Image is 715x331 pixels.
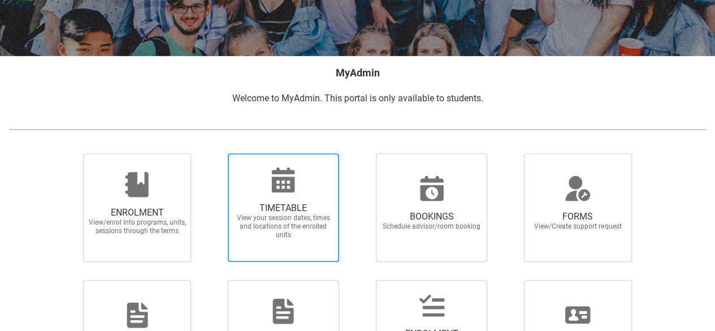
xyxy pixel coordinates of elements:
span: Schedule advisor/room booking [382,222,482,231]
h2: MyAdmin [9,65,706,80]
span: TIMETABLE [233,203,333,214]
span: BOOKINGS [382,211,482,222]
span: FORMS [528,211,627,222]
span: Welcome to MyAdmin. This portal is only available to students. [232,93,483,104]
span: View your session dates, times and locations of the enrolled units [233,214,333,239]
span: View/Create support request [528,222,627,231]
span: View/enrol into programs, units, sessions through the terms [88,218,187,235]
span: ENROLMENT [88,207,187,218]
